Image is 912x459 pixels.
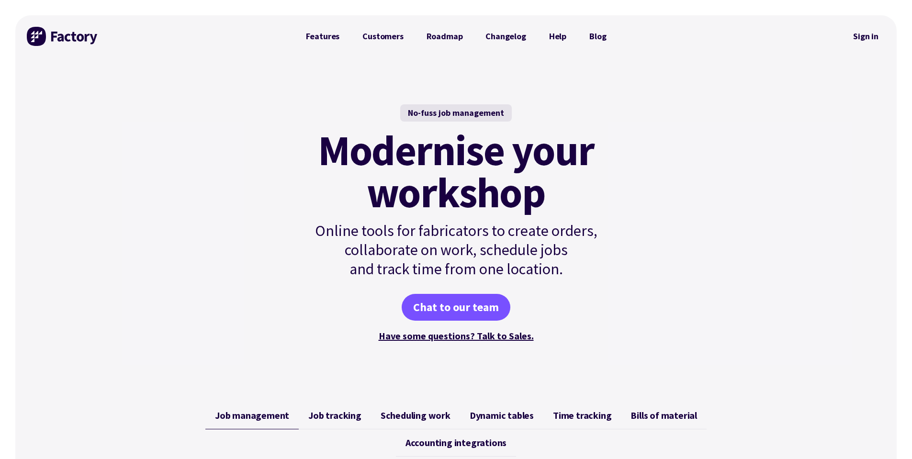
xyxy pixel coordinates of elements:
span: Accounting integrations [405,437,507,448]
iframe: Chat Widget [748,356,912,459]
mark: Modernise your workshop [318,129,594,213]
nav: Secondary Navigation [846,25,885,47]
p: Online tools for fabricators to create orders, collaborate on work, schedule jobs and track time ... [294,221,618,279]
a: Blog [578,27,618,46]
a: Help [538,27,578,46]
span: Dynamic tables [470,410,534,421]
div: No-fuss job management [400,104,512,122]
a: Features [294,27,351,46]
nav: Primary Navigation [294,27,618,46]
a: Customers [351,27,415,46]
img: Factory [27,27,99,46]
a: Changelog [474,27,537,46]
span: Bills of material [631,410,697,421]
a: Roadmap [415,27,474,46]
span: Time tracking [553,410,611,421]
a: Have some questions? Talk to Sales. [379,330,534,342]
a: Sign in [846,25,885,47]
span: Job management [215,410,289,421]
span: Scheduling work [381,410,450,421]
a: Chat to our team [402,294,510,321]
span: Job tracking [308,410,361,421]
